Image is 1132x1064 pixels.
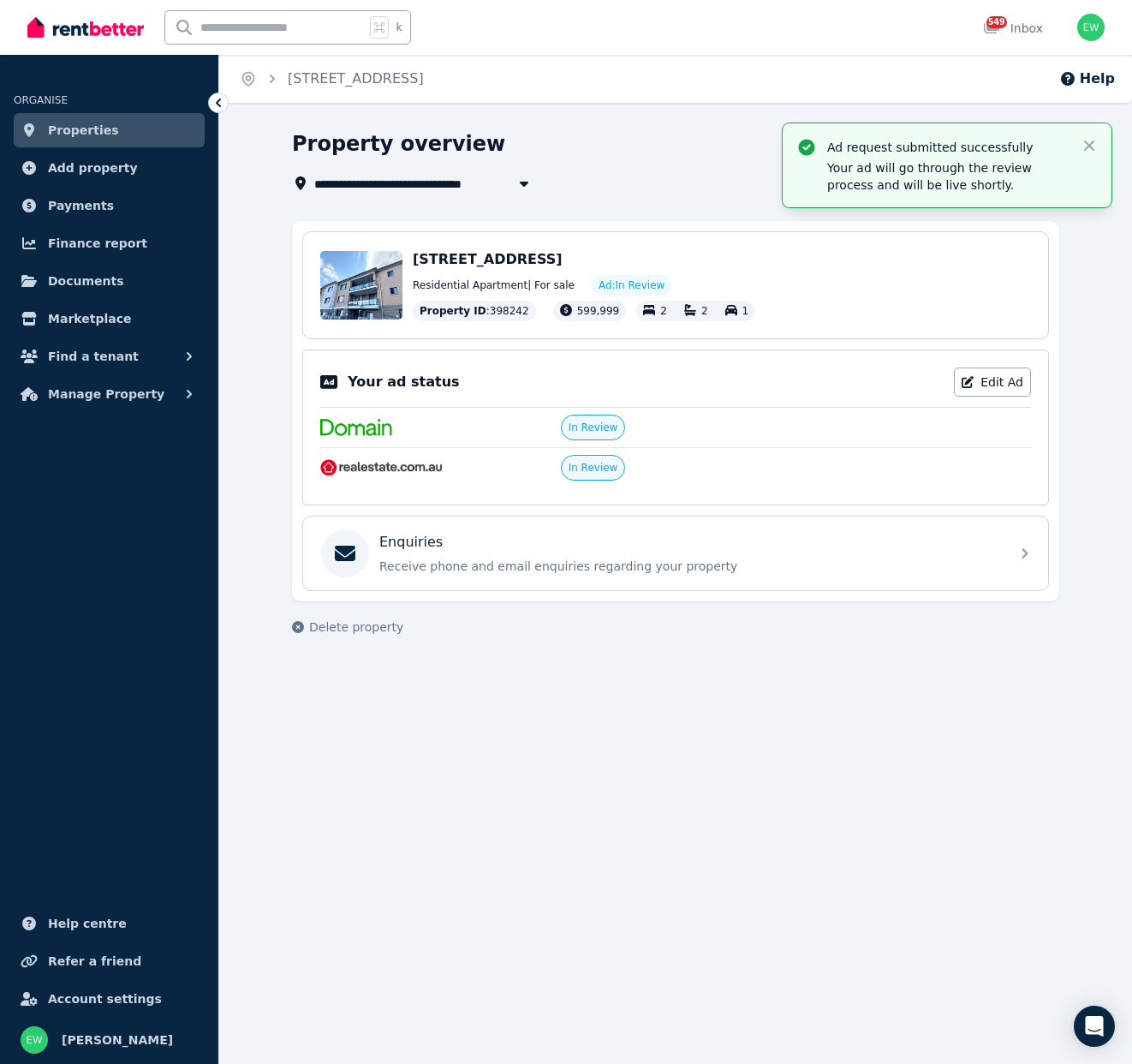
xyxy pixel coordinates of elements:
[1077,14,1105,41] img: Evelyn Wang
[48,158,138,178] span: Add property
[413,301,536,321] div: : 398242
[660,305,667,317] span: 2
[413,251,563,267] span: [STREET_ADDRESS]
[14,94,68,106] span: ORGANISE
[14,906,205,941] a: Help centre
[1059,69,1115,89] button: Help
[1074,1006,1115,1047] div: Open Intercom Messenger
[48,346,139,367] span: Find a tenant
[48,384,164,404] span: Manage Property
[983,20,1043,37] div: Inbox
[48,120,119,140] span: Properties
[14,302,205,336] a: Marketplace
[954,368,1031,397] a: Edit Ad
[14,113,205,147] a: Properties
[986,16,1007,28] span: 549
[14,944,205,978] a: Refer a friend
[288,70,424,87] a: [STREET_ADDRESS]
[348,372,459,392] p: Your ad status
[420,304,486,318] span: Property ID
[48,233,147,254] span: Finance report
[14,264,205,298] a: Documents
[827,139,1067,156] p: Ad request submitted successfully
[827,159,1067,194] p: Your ad will go through the review process and will be live shortly.
[320,459,443,476] img: RealEstate.com.au
[320,419,392,436] img: Domain.com.au
[292,619,403,636] button: Delete property
[569,461,618,475] span: In Review
[577,305,620,317] span: 599,999
[48,308,131,329] span: Marketplace
[62,1030,173,1050] span: [PERSON_NAME]
[379,532,443,553] p: Enquiries
[701,305,708,317] span: 2
[48,913,127,934] span: Help centre
[14,377,205,411] button: Manage Property
[219,55,444,103] nav: Breadcrumb
[742,305,749,317] span: 1
[599,278,664,292] span: Ad: In Review
[303,517,1048,590] a: EnquiriesReceive phone and email enquiries regarding your property
[48,271,124,291] span: Documents
[48,989,162,1009] span: Account settings
[14,339,205,374] button: Find a tenant
[48,195,114,216] span: Payments
[14,982,205,1016] a: Account settings
[292,130,505,158] h1: Property overview
[14,226,205,260] a: Finance report
[379,558,999,575] p: Receive phone and email enquiries regarding your property
[14,188,205,223] a: Payments
[413,278,575,292] span: Residential Apartment | For sale
[396,21,402,34] span: k
[48,951,141,971] span: Refer a friend
[14,151,205,185] a: Add property
[27,15,144,40] img: RentBetter
[21,1026,48,1054] img: Evelyn Wang
[309,619,403,636] span: Delete property
[569,421,618,434] span: In Review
